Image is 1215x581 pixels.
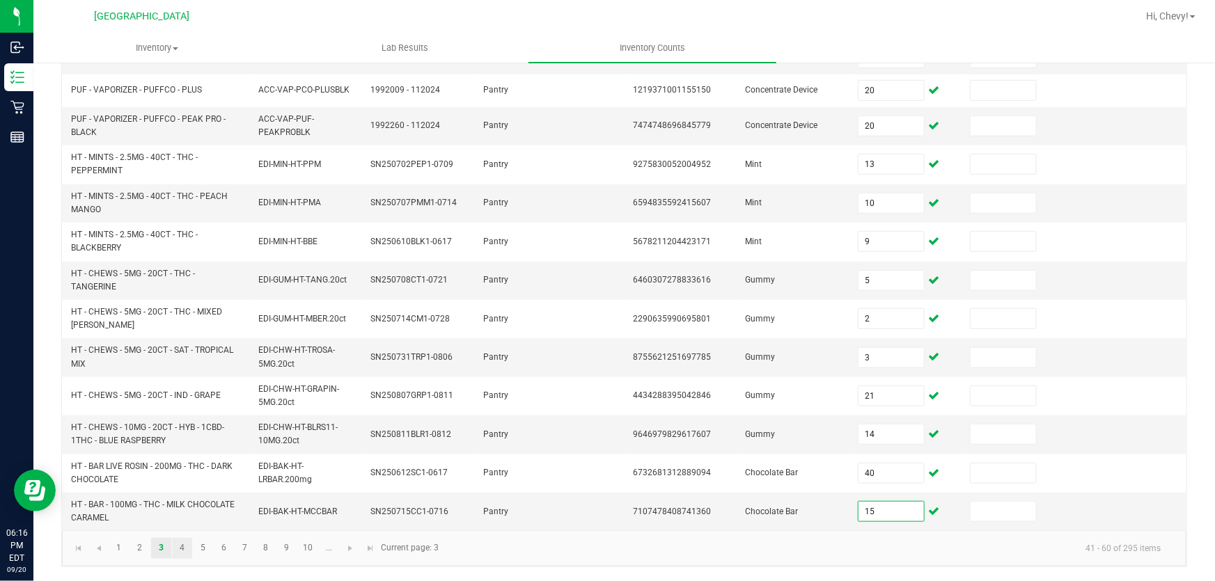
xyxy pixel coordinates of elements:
span: 9646979829617607 [633,429,711,439]
a: Inventory Counts [528,33,776,63]
span: EDI-BAK-HT-LRBAR.200mg [258,461,312,484]
span: [GEOGRAPHIC_DATA] [95,10,190,22]
span: HT - CHEWS - 5MG - 20CT - THC - MIXED [PERSON_NAME] [71,307,222,330]
a: Go to the last page [361,538,381,559]
a: Go to the next page [340,538,361,559]
span: SN250707PMM1-0714 [370,198,457,207]
span: HT - CHEWS - 5MG - 20CT - SAT - TROPICAL MIX [71,345,233,368]
span: SN250612SC1-0617 [370,468,448,477]
a: Page 2 [130,538,150,559]
span: Gummy [745,429,775,439]
span: SN250731TRP1-0806 [370,352,453,362]
span: Gummy [745,352,775,362]
span: Pantry [483,390,508,400]
span: EDI-GUM-HT-MBER.20ct [258,314,346,324]
span: SN250807GRP1-0811 [370,390,453,400]
span: HT - BAR - 100MG - THC - MILK CHOCOLATE CARAMEL [71,500,235,523]
span: SN250811BLR1-0812 [370,429,451,439]
span: HT - CHEWS - 10MG - 20CT - HYB - 1CBD-1THC - BLUE RASPBERRY [71,422,224,445]
span: Mint [745,198,762,207]
p: 09/20 [6,564,27,575]
span: Pantry [483,468,508,477]
span: HT - MINTS - 2.5MG - 40CT - THC - PEACH MANGO [71,191,228,214]
span: 6732681312889094 [633,468,711,477]
span: Pantry [483,237,508,246]
span: Mint [745,237,762,246]
span: EDI-MIN-HT-PPM [258,159,321,169]
span: EDI-BAK-HT-MCCBAR [258,507,337,516]
a: Go to the first page [68,538,88,559]
span: Pantry [483,85,508,95]
span: EDI-CHW-HT-GRAPIN-5MG.20ct [258,384,339,407]
a: Page 8 [256,538,276,559]
span: Gummy [745,275,775,285]
span: Go to the first page [73,543,84,554]
span: 1219371001155150 [633,85,711,95]
span: Concentrate Device [745,85,817,95]
span: Go to the previous page [93,543,104,554]
span: Hi, Chevy! [1146,10,1189,22]
span: Concentrate Device [745,120,817,130]
span: 1992009 - 112024 [370,85,440,95]
a: Page 3 [151,538,171,559]
p: 06:16 PM EDT [6,527,27,564]
span: 4434288395042846 [633,390,711,400]
span: 7107478408741360 [633,507,711,516]
span: SN250714CM1-0728 [370,314,450,324]
span: Chocolate Bar [745,507,798,516]
span: EDI-MIN-HT-BBE [258,237,318,246]
span: Lab Results [363,42,447,54]
span: HT - CHEWS - 5MG - 20CT - THC - TANGERINE [71,269,195,292]
span: SN250702PEP1-0709 [370,159,453,169]
span: Pantry [483,275,508,285]
inline-svg: Reports [10,130,24,144]
span: Pantry [483,198,508,207]
span: Pantry [483,314,508,324]
span: Gummy [745,390,775,400]
inline-svg: Inventory [10,70,24,84]
a: Page 10 [298,538,318,559]
a: Page 7 [235,538,255,559]
span: PUF - VAPORIZER - PUFFCO - PEAK PRO - BLACK [71,114,226,137]
span: Pantry [483,507,508,516]
span: ACC-VAP-PUF-PEAKPROBLK [258,114,314,137]
span: HT - MINTS - 2.5MG - 40CT - THC - PEPPERMINT [71,152,198,175]
kendo-pager: Current page: 3 [62,530,1186,566]
a: Page 4 [172,538,192,559]
span: 1992260 - 112024 [370,120,440,130]
span: 7474748696845779 [633,120,711,130]
span: Go to the next page [345,543,356,554]
a: Page 6 [214,538,234,559]
span: EDI-CHW-HT-BLRS11-10MG.20ct [258,422,338,445]
span: 2290635990695801 [633,314,711,324]
a: Inventory [33,33,281,63]
span: EDI-MIN-HT-PMA [258,198,321,207]
span: PUF - VAPORIZER - PUFFCO - PLUS [71,85,202,95]
a: Lab Results [281,33,529,63]
iframe: Resource center [14,470,56,511]
span: Go to the last page [366,543,377,554]
span: 8755621251697785 [633,352,711,362]
kendo-pager-info: 41 - 60 of 295 items [447,536,1172,559]
span: HT - BAR LIVE ROSIN - 200MG - THC - DARK CHOCOLATE [71,461,233,484]
span: Inventory [34,42,281,54]
span: Pantry [483,352,508,362]
span: Inventory Counts [601,42,704,54]
span: Pantry [483,159,508,169]
span: SN250708CT1-0721 [370,275,448,285]
a: Page 9 [276,538,297,559]
span: HT - MINTS - 2.5MG - 40CT - THC - BLACKBERRY [71,230,198,253]
a: Page 5 [193,538,213,559]
span: Gummy [745,314,775,324]
span: SN250715CC1-0716 [370,507,448,516]
a: Page 11 [319,538,339,559]
span: Mint [745,159,762,169]
a: Go to the previous page [88,538,109,559]
span: SN250610BLK1-0617 [370,237,452,246]
span: 6594835592415607 [633,198,711,207]
inline-svg: Inbound [10,40,24,54]
span: 6460307278833616 [633,275,711,285]
inline-svg: Retail [10,100,24,114]
span: 9275830052004952 [633,159,711,169]
span: Chocolate Bar [745,468,798,477]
